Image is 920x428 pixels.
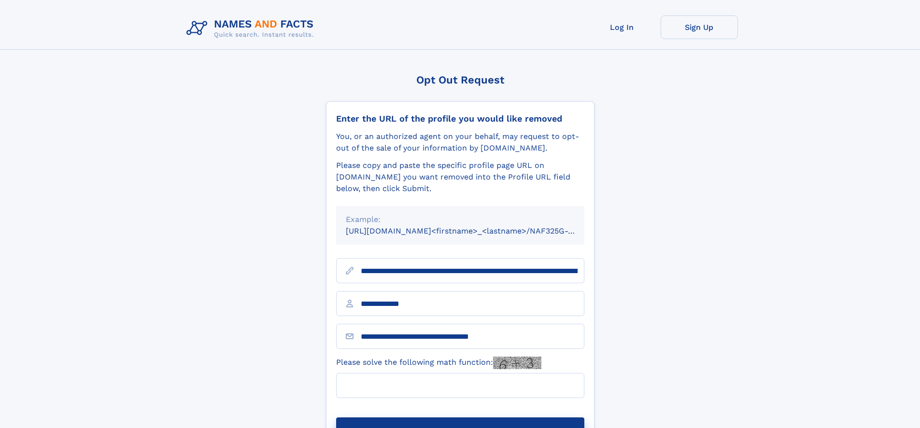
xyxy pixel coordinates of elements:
[336,131,584,154] div: You, or an authorized agent on your behalf, may request to opt-out of the sale of your informatio...
[336,113,584,124] div: Enter the URL of the profile you would like removed
[183,15,322,41] img: Logo Names and Facts
[336,160,584,194] div: Please copy and paste the specific profile page URL on [DOMAIN_NAME] you want removed into the Pr...
[346,214,575,225] div: Example:
[326,74,594,86] div: Opt Out Request
[346,226,603,235] small: [URL][DOMAIN_NAME]<firstname>_<lastname>/NAF325G-xxxxxxxx
[336,357,541,369] label: Please solve the following math function:
[661,15,738,39] a: Sign Up
[583,15,661,39] a: Log In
